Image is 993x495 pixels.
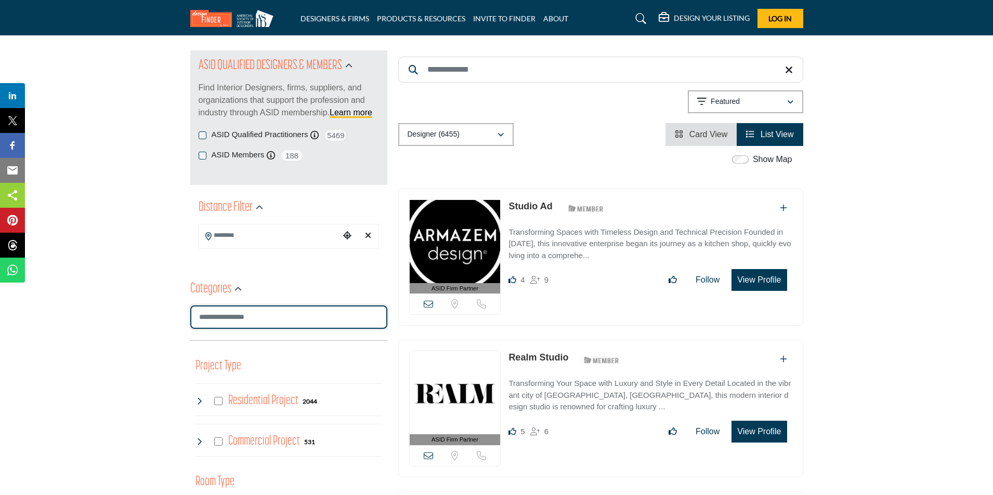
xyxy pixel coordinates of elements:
div: Choose your current location [339,225,355,247]
span: 5469 [324,129,347,142]
img: Site Logo [190,10,279,27]
h4: Commercial Project: Involve the design, construction, or renovation of spaces used for business p... [228,432,300,450]
a: Realm Studio [508,352,568,363]
a: Transforming Your Space with Luxury and Style in Every Detail Located in the vibrant city of [GEO... [508,371,792,413]
input: ASID Members checkbox [199,152,206,159]
i: Likes [508,427,516,435]
a: View List [746,130,793,139]
button: Follow [689,421,726,442]
span: 5 [520,427,525,436]
img: ASID Members Badge Icon [563,202,609,215]
div: Followers [530,274,548,286]
input: Select Commercial Project checkbox [214,437,223,446]
button: Designer (6455) [398,123,514,146]
span: ASID Firm Partner [432,284,478,293]
input: Search Location [199,225,339,246]
a: ABOUT [543,14,568,23]
input: Select Residential Project checkbox [214,397,223,405]
button: Project Type [195,356,241,376]
a: ASID Firm Partner [410,351,501,445]
i: Likes [508,276,516,284]
input: Search Category [190,305,387,329]
li: List View [737,123,803,146]
p: Featured [711,97,740,107]
a: DESIGNERS & FIRMS [300,14,369,23]
div: Followers [530,425,548,438]
a: PRODUCTS & RESOURCES [377,14,465,23]
a: Transforming Spaces with Timeless Design and Technical Precision Founded in [DATE], this innovati... [508,220,792,262]
label: ASID Qualified Practitioners [212,129,308,141]
h2: Distance Filter [199,198,253,217]
button: Log In [757,9,803,28]
img: ASID Members Badge Icon [578,353,625,366]
button: View Profile [731,269,787,291]
a: Add To List [780,355,787,364]
div: 2044 Results For Residential Project [303,396,317,406]
a: Search [625,10,653,27]
span: 6 [544,427,548,436]
input: ASID Qualified Practitioners checkbox [199,131,206,139]
p: Designer (6455) [408,129,460,140]
div: Clear search location [360,225,376,247]
span: List View [761,130,794,139]
li: Card View [665,123,737,146]
b: 531 [304,438,315,446]
span: 9 [544,275,548,284]
div: 531 Results For Commercial Project [304,437,315,446]
h4: Residential Project: Types of projects range from simple residential renovations to highly comple... [228,392,298,410]
span: ASID Firm Partner [432,435,478,444]
img: Studio Ad [410,200,501,283]
h2: Categories [190,280,231,299]
input: Search Keyword [398,57,803,83]
p: Realm Studio [508,351,568,365]
img: Realm Studio [410,351,501,434]
label: Show Map [753,153,792,166]
span: 188 [280,149,304,162]
button: Featured [688,90,803,113]
label: ASID Members [212,149,265,161]
div: DESIGN YOUR LISTING [659,12,750,25]
button: Room Type [195,472,234,492]
button: View Profile [731,421,787,443]
a: Studio Ad [508,201,552,211]
p: Find Interior Designers, firms, suppliers, and organizations that support the profession and indu... [199,82,379,119]
a: INVITE TO FINDER [473,14,535,23]
b: 2044 [303,398,317,405]
p: Transforming Your Space with Luxury and Style in Every Detail Located in the vibrant city of [GEO... [508,378,792,413]
a: Add To List [780,204,787,212]
button: Like listing [662,421,684,442]
h5: DESIGN YOUR LISTING [674,14,750,23]
h2: ASID QUALIFIED DESIGNERS & MEMBERS [199,57,342,75]
a: View Card [675,130,727,139]
a: ASID Firm Partner [410,200,501,294]
span: Log In [768,14,792,23]
p: Transforming Spaces with Timeless Design and Technical Precision Founded in [DATE], this innovati... [508,226,792,262]
a: Learn more [330,108,372,117]
span: Card View [689,130,728,139]
button: Follow [689,270,726,290]
p: Studio Ad [508,199,552,213]
button: Like listing [662,270,684,290]
span: 4 [520,275,525,284]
